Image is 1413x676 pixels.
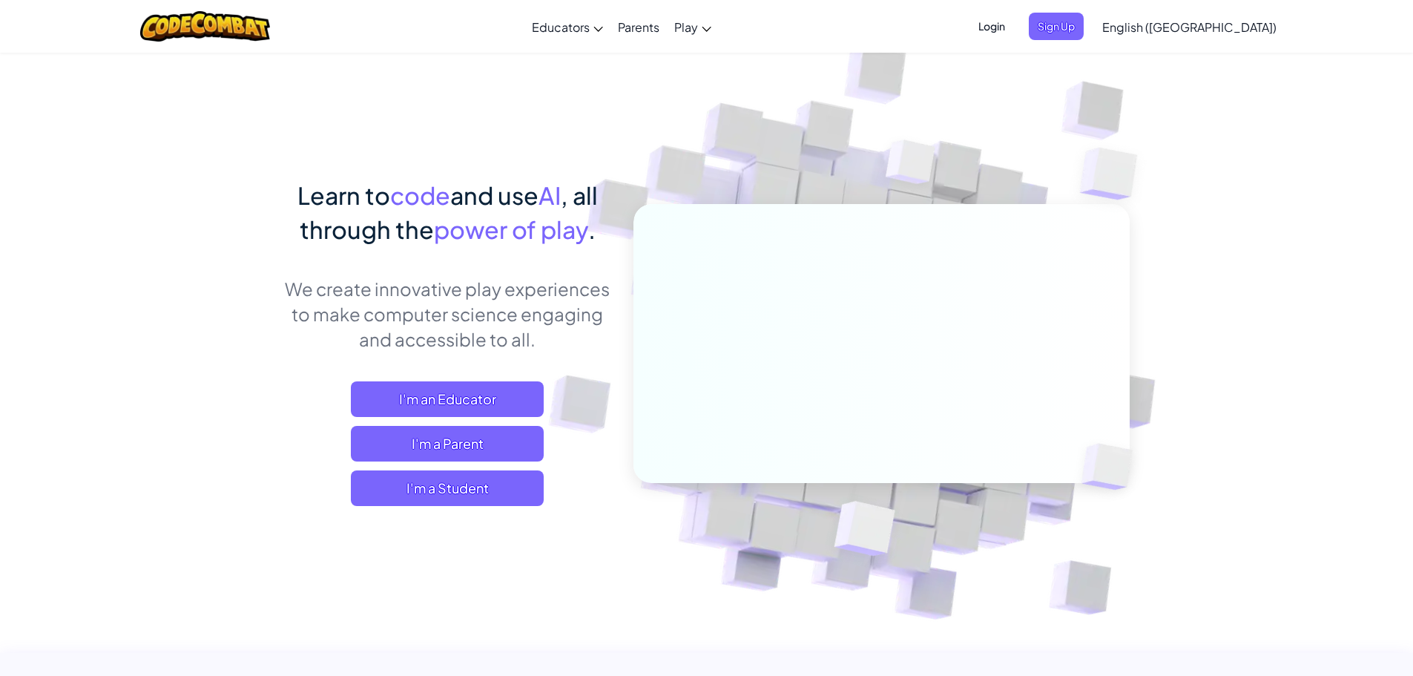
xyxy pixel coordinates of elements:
[1095,7,1284,47] a: English ([GEOGRAPHIC_DATA])
[1102,19,1277,35] span: English ([GEOGRAPHIC_DATA])
[532,19,590,35] span: Educators
[797,470,930,593] img: Overlap cubes
[667,7,719,47] a: Play
[297,180,390,210] span: Learn to
[857,111,964,221] img: Overlap cubes
[390,180,450,210] span: code
[1029,13,1084,40] button: Sign Up
[969,13,1014,40] button: Login
[538,180,561,210] span: AI
[450,180,538,210] span: and use
[351,426,544,462] a: I'm a Parent
[351,470,544,506] button: I'm a Student
[1050,111,1179,237] img: Overlap cubes
[610,7,667,47] a: Parents
[588,214,596,244] span: .
[674,19,698,35] span: Play
[351,381,544,417] a: I'm an Educator
[140,11,270,42] img: CodeCombat logo
[284,276,611,352] p: We create innovative play experiences to make computer science engaging and accessible to all.
[434,214,588,244] span: power of play
[1056,413,1167,521] img: Overlap cubes
[524,7,610,47] a: Educators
